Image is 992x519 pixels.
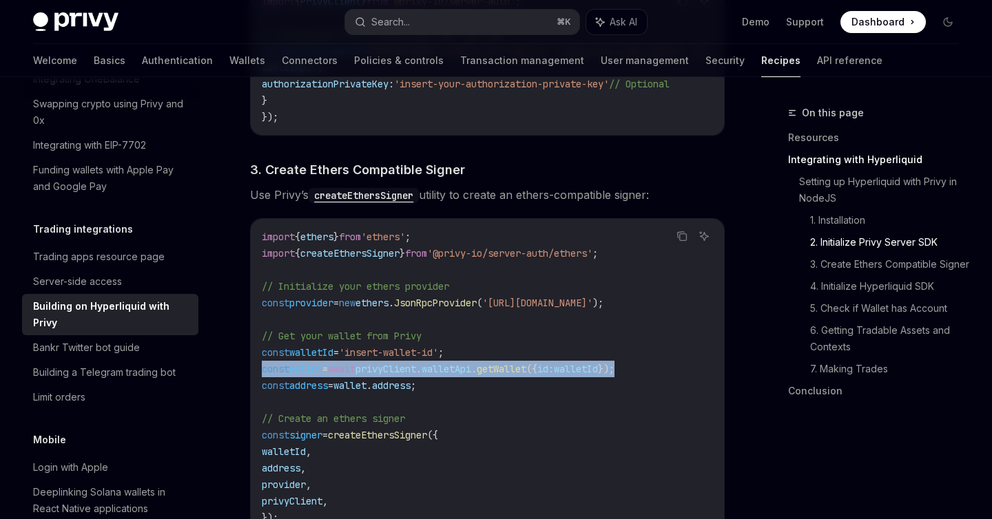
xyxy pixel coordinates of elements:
[262,379,289,392] span: const
[250,160,465,179] span: 3. Create Ethers Compatible Signer
[422,363,471,375] span: walletApi
[22,244,198,269] a: Trading apps resource page
[262,231,295,243] span: import
[851,15,905,29] span: Dashboard
[810,297,970,319] a: 5. Check if Wallet has Account
[810,231,970,253] a: 2. Initialize Privy Server SDK
[937,11,959,33] button: Toggle dark mode
[94,44,125,77] a: Basics
[33,389,85,405] div: Limit orders
[295,247,300,259] span: {
[411,379,416,392] span: ;
[786,15,824,29] a: Support
[22,455,198,480] a: Login with Apple
[262,330,422,342] span: // Get your wallet from Privy
[788,380,970,402] a: Conclusion
[300,247,400,259] span: createEthersSigner
[438,346,444,359] span: ;
[22,269,198,294] a: Server-side access
[33,12,118,32] img: dark logo
[328,363,355,375] span: await
[810,358,970,380] a: 7. Making Trades
[339,297,355,309] span: new
[416,363,422,375] span: .
[289,379,328,392] span: address
[366,379,372,392] span: .
[673,227,691,245] button: Copy the contents from the code block
[592,297,603,309] span: );
[262,111,278,123] span: });
[22,92,198,133] a: Swapping crypto using Privy and 0x
[345,10,579,34] button: Search...⌘K
[322,363,328,375] span: =
[142,44,213,77] a: Authentication
[477,297,482,309] span: (
[460,44,584,77] a: Transaction management
[592,247,598,259] span: ;
[262,94,267,107] span: }
[262,412,405,425] span: // Create an ethers signer
[610,15,637,29] span: Ask AI
[427,247,592,259] span: '@privy-io/server-auth/ethers'
[22,335,198,360] a: Bankr Twitter bot guide
[788,149,970,171] a: Integrating with Hyperliquid
[372,379,411,392] span: address
[333,346,339,359] span: =
[33,339,140,356] div: Bankr Twitter bot guide
[394,297,477,309] span: JsonRpcProvider
[22,294,198,335] a: Building on Hyperliquid with Privy
[482,297,592,309] span: '[URL][DOMAIN_NAME]'
[306,478,311,491] span: ,
[354,44,444,77] a: Policies & controls
[695,227,713,245] button: Ask AI
[471,363,477,375] span: .
[22,360,198,385] a: Building a Telegram trading bot
[477,363,526,375] span: getWallet
[289,429,322,441] span: signer
[33,432,66,448] h5: Mobile
[262,297,289,309] span: const
[339,231,361,243] span: from
[300,231,333,243] span: ethers
[526,363,537,375] span: ({
[229,44,265,77] a: Wallets
[389,297,394,309] span: .
[810,253,970,275] a: 3. Create Ethers Compatible Signer
[262,445,306,458] span: walletId
[22,158,198,199] a: Funding wallets with Apple Pay and Google Pay
[262,363,289,375] span: const
[810,319,970,358] a: 6. Getting Tradable Assets and Contexts
[22,133,198,158] a: Integrating with EIP-7702
[289,363,322,375] span: wallet
[355,297,389,309] span: ethers
[295,231,300,243] span: {
[309,188,419,202] a: createEthersSigner
[586,10,647,34] button: Ask AI
[394,78,609,90] span: 'insert-your-authorization-private-key'
[601,44,689,77] a: User management
[609,78,670,90] span: // Optional
[282,44,338,77] a: Connectors
[33,96,190,129] div: Swapping crypto using Privy and 0x
[355,363,416,375] span: privyClient
[400,247,405,259] span: }
[333,297,339,309] span: =
[33,364,176,381] div: Building a Telegram trading bot
[262,346,289,359] span: const
[817,44,882,77] a: API reference
[328,379,333,392] span: =
[333,231,339,243] span: }
[289,346,333,359] span: walletId
[705,44,745,77] a: Security
[788,127,970,149] a: Resources
[309,188,419,203] code: createEthersSigner
[799,171,970,209] a: Setting up Hyperliquid with Privy in NodeJS
[33,162,190,195] div: Funding wallets with Apple Pay and Google Pay
[405,231,411,243] span: ;
[328,429,427,441] span: createEthersSigner
[333,379,366,392] span: wallet
[262,462,300,474] span: address
[33,137,146,153] div: Integrating with EIP-7702
[22,385,198,410] a: Limit orders
[322,429,328,441] span: =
